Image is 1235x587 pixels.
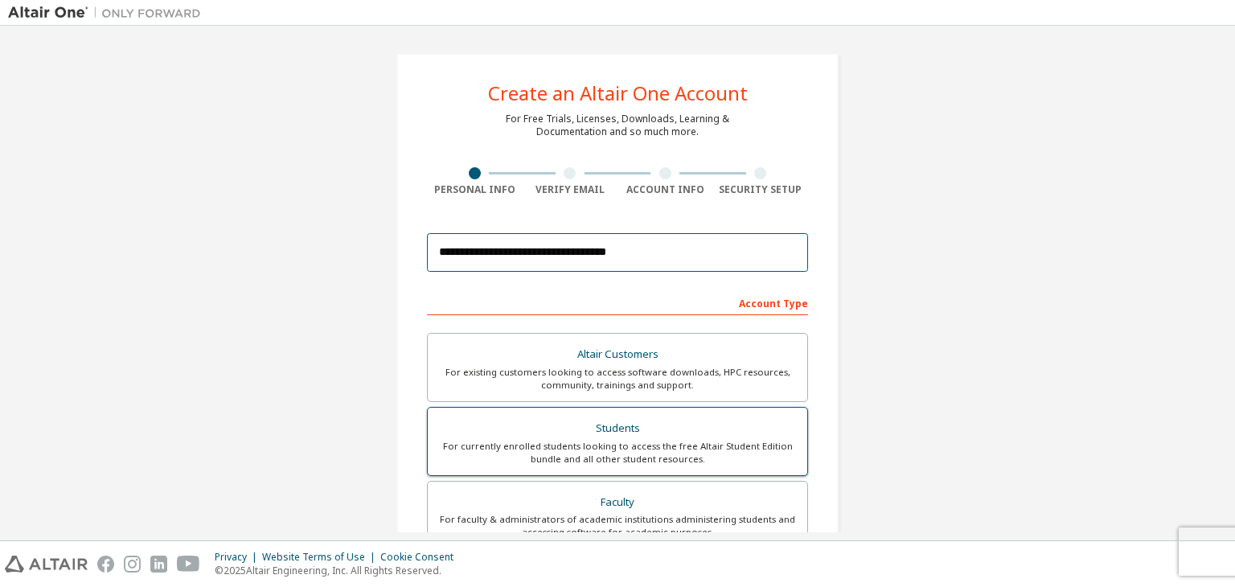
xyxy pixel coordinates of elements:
[215,564,463,577] p: © 2025 Altair Engineering, Inc. All Rights Reserved.
[437,491,798,514] div: Faculty
[262,551,380,564] div: Website Terms of Use
[506,113,729,138] div: For Free Trials, Licenses, Downloads, Learning & Documentation and so much more.
[97,556,114,573] img: facebook.svg
[215,551,262,564] div: Privacy
[124,556,141,573] img: instagram.svg
[380,551,463,564] div: Cookie Consent
[427,183,523,196] div: Personal Info
[437,366,798,392] div: For existing customers looking to access software downloads, HPC resources, community, trainings ...
[617,183,713,196] div: Account Info
[5,556,88,573] img: altair_logo.svg
[437,440,798,466] div: For currently enrolled students looking to access the free Altair Student Edition bundle and all ...
[713,183,809,196] div: Security Setup
[177,556,200,573] img: youtube.svg
[8,5,209,21] img: Altair One
[523,183,618,196] div: Verify Email
[427,289,808,315] div: Account Type
[437,343,798,366] div: Altair Customers
[150,556,167,573] img: linkedin.svg
[437,513,798,539] div: For faculty & administrators of academic institutions administering students and accessing softwa...
[488,84,748,103] div: Create an Altair One Account
[437,417,798,440] div: Students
